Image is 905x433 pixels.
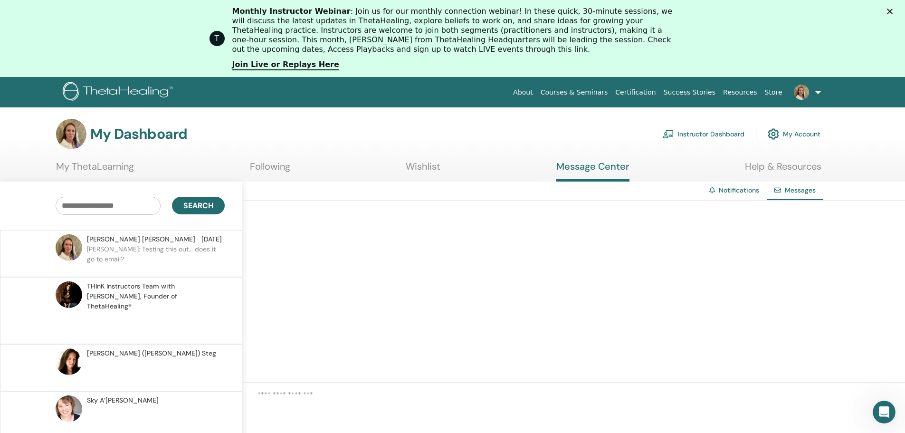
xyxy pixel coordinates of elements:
span: Messages [785,186,816,194]
a: Following [250,161,290,179]
a: Resources [719,84,761,101]
button: Search [172,197,225,214]
div: Close [887,9,896,14]
a: Notifications [719,186,759,194]
span: [DATE] [201,234,222,244]
img: logo.png [63,82,176,103]
a: Store [761,84,786,101]
iframe: Intercom live chat [873,401,895,423]
img: default.jpg [794,85,809,100]
img: default.jpg [56,234,82,261]
span: [PERSON_NAME] [PERSON_NAME] [87,234,195,244]
a: Wishlist [406,161,440,179]
a: Instructor Dashboard [663,124,744,144]
img: chalkboard-teacher.svg [663,130,674,138]
a: Join Live or Replays Here [232,60,339,70]
a: Success Stories [660,84,719,101]
img: cog.svg [768,126,779,142]
img: default.jpg [56,281,82,308]
p: [PERSON_NAME]: Testing this out... does it go to email? [87,244,225,273]
span: Search [183,201,213,211]
span: [PERSON_NAME] ([PERSON_NAME]) Steg [87,348,216,358]
a: My Account [768,124,820,144]
img: default.jpg [56,119,86,149]
a: About [509,84,536,101]
h3: My Dashboard [90,125,187,143]
a: Courses & Seminars [537,84,612,101]
b: Monthly Instructor Webinar [232,7,351,16]
div: : Join us for our monthly connection webinar! In these quick, 30-minute sessions, we will discuss... [232,7,681,54]
a: My ThetaLearning [56,161,134,179]
a: Certification [611,84,659,101]
a: Help & Resources [745,161,821,179]
span: Sky A’[PERSON_NAME] [87,395,159,405]
span: THInK Instructors Team with [PERSON_NAME], Founder of ThetaHealing® [87,281,222,311]
img: default.jpg [56,348,82,375]
a: Message Center [556,161,629,182]
img: default.jpg [56,395,82,422]
div: Profile image for ThetaHealing [210,31,225,46]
